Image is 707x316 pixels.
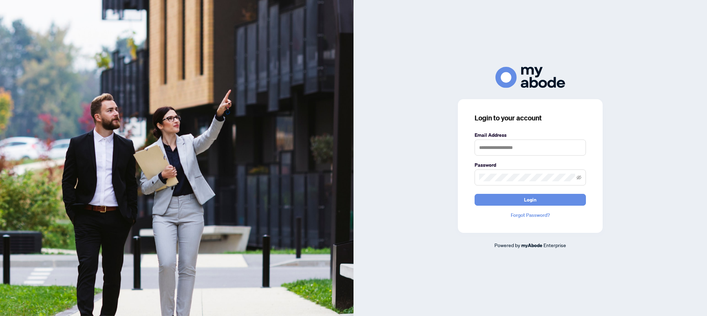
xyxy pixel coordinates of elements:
[475,211,586,219] a: Forgot Password?
[494,242,520,248] span: Powered by
[495,67,565,88] img: ma-logo
[524,194,537,205] span: Login
[577,175,581,180] span: eye-invisible
[543,242,566,248] span: Enterprise
[475,113,586,123] h3: Login to your account
[521,242,542,249] a: myAbode
[475,131,586,139] label: Email Address
[475,194,586,206] button: Login
[475,161,586,169] label: Password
